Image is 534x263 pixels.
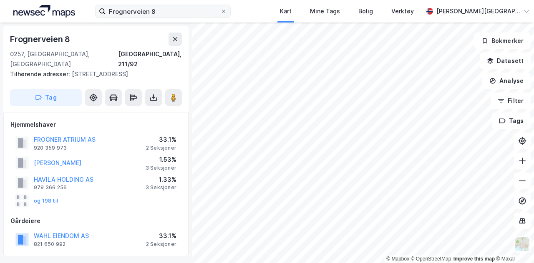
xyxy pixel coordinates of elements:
div: Kart [280,6,292,16]
input: Søk på adresse, matrikkel, gårdeiere, leietakere eller personer [106,5,220,18]
div: Gårdeiere [10,216,181,226]
div: 33.1% [146,135,176,145]
div: 2 Seksjoner [146,145,176,151]
button: Filter [491,93,531,109]
button: Datasett [480,53,531,69]
div: 33.1% [146,231,176,241]
div: [STREET_ADDRESS] [10,69,175,79]
div: [PERSON_NAME][GEOGRAPHIC_DATA] [436,6,520,16]
button: Tags [492,113,531,129]
a: Mapbox [386,256,409,262]
div: 1.33% [146,175,176,185]
div: 1.53% [146,155,176,165]
div: Verktøy [391,6,414,16]
div: 0257, [GEOGRAPHIC_DATA], [GEOGRAPHIC_DATA] [10,49,118,69]
button: Bokmerker [474,33,531,49]
div: Mine Tags [310,6,340,16]
div: [GEOGRAPHIC_DATA], 211/92 [118,49,182,69]
div: 3 Seksjoner [146,165,176,171]
div: 821 650 992 [34,241,65,248]
div: 920 359 973 [34,145,67,151]
a: Improve this map [453,256,495,262]
img: logo.a4113a55bc3d86da70a041830d287a7e.svg [13,5,75,18]
a: OpenStreetMap [411,256,451,262]
div: 979 366 256 [34,184,67,191]
div: Kontrollprogram for chat [492,223,534,263]
span: Tilhørende adresser: [10,70,72,78]
div: 3 Seksjoner [146,184,176,191]
div: Frognerveien 8 [10,33,72,46]
div: 2 Seksjoner [146,241,176,248]
div: Hjemmelshaver [10,120,181,130]
iframe: Chat Widget [492,223,534,263]
button: Analyse [482,73,531,89]
button: Tag [10,89,82,106]
div: Bolig [358,6,373,16]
